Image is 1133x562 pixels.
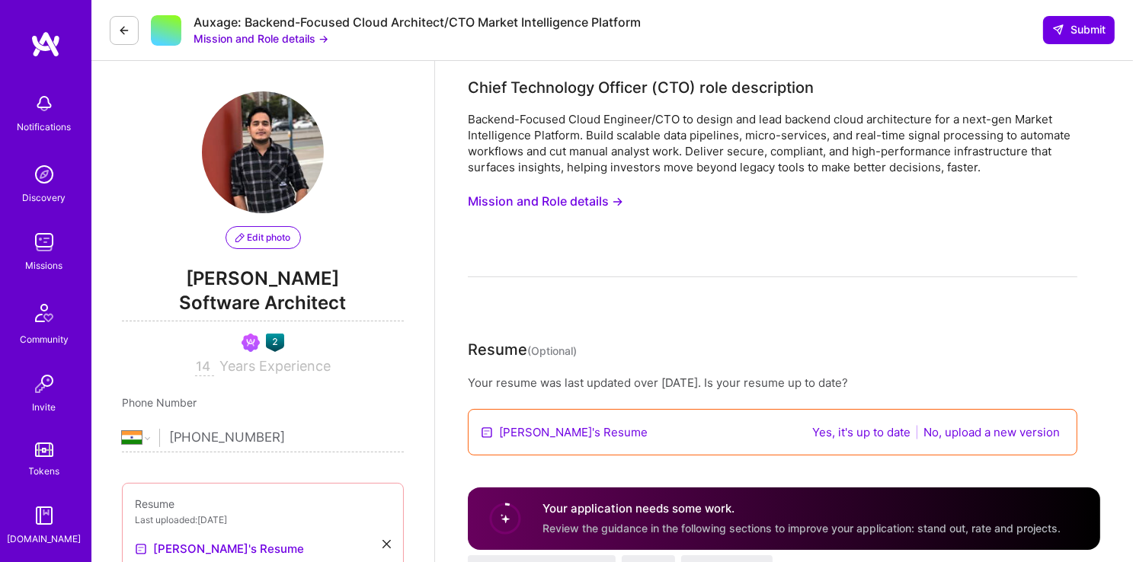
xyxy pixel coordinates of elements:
div: Community [20,331,69,347]
button: Submit [1043,16,1115,43]
img: Resume [481,426,493,439]
img: Been on Mission [242,334,260,352]
div: Resume [468,338,577,362]
h4: Your application needs some work. [542,501,1061,517]
img: Invite [29,369,59,399]
button: No, upload a new version [919,423,1064,441]
div: Notifications [18,119,72,135]
div: Chief Technology Officer (CTO) role description [468,76,814,99]
div: Invite [33,399,56,415]
a: [PERSON_NAME]'s Resume [499,424,648,440]
div: Skills [468,486,506,509]
button: Mission and Role details → [468,187,623,216]
span: Phone Number [122,396,197,409]
button: Mission and Role details → [194,30,328,46]
span: | [915,425,919,439]
a: [PERSON_NAME]'s Resume [135,540,304,558]
img: Resume [135,543,147,555]
span: (Optional) [527,344,577,357]
div: [DOMAIN_NAME] [8,531,82,547]
input: XX [195,358,214,376]
span: Submit [1052,22,1106,37]
img: bell [29,88,59,119]
input: +1 (000) 000-0000 [169,416,404,460]
span: [PERSON_NAME] [122,267,404,290]
img: User Avatar [202,91,324,213]
button: Yes, it's up to date [808,423,915,441]
div: Auxage: Backend-Focused Cloud Architect/CTO Market Intelligence Platform [194,14,641,30]
div: Discovery [23,190,66,206]
div: Your resume was last updated over [DATE]. Is your resume up to date? [468,375,1077,391]
span: Resume [135,497,174,510]
img: logo [30,30,61,58]
span: Edit photo [235,231,291,244]
i: icon LeftArrowDark [118,24,130,37]
img: teamwork [29,227,59,257]
i: icon Close [382,540,391,548]
img: discovery [29,159,59,190]
span: Years Experience [220,358,331,374]
i: icon SendLight [1052,24,1064,36]
div: Tokens [29,463,60,479]
img: guide book [29,500,59,531]
img: tokens [35,442,53,457]
span: Review the guidance in the following sections to improve your application: stand out, rate and pr... [542,522,1061,535]
i: icon PencilPurple [235,233,245,242]
span: Software Architect [122,290,404,321]
div: Missions [26,257,63,273]
div: Backend-Focused Cloud Engineer/CTO to design and lead backend cloud architecture for a next-gen M... [468,111,1077,175]
div: Last uploaded: [DATE] [135,512,391,528]
button: Edit photo [226,226,301,249]
img: Community [26,295,62,331]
